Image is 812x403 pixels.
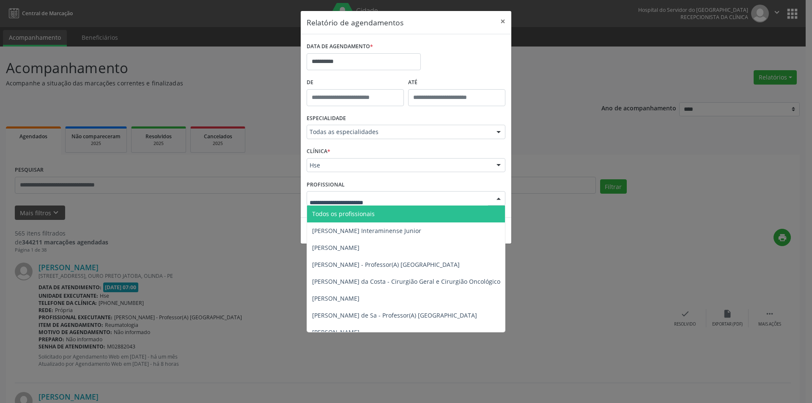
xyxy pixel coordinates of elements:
[312,210,375,218] span: Todos os profissionais
[312,260,460,269] span: [PERSON_NAME] - Professor(A) [GEOGRAPHIC_DATA]
[307,112,346,125] label: ESPECIALIDADE
[312,294,359,302] span: [PERSON_NAME]
[310,128,488,136] span: Todas as especialidades
[307,17,403,28] h5: Relatório de agendamentos
[312,227,421,235] span: [PERSON_NAME] Interaminense Junior
[312,277,500,285] span: [PERSON_NAME] da Costa - Cirurgião Geral e Cirurgião Oncológico
[307,76,404,89] label: De
[312,244,359,252] span: [PERSON_NAME]
[310,161,488,170] span: Hse
[312,311,477,319] span: [PERSON_NAME] de Sa - Professor(A) [GEOGRAPHIC_DATA]
[408,76,505,89] label: ATÉ
[307,145,330,158] label: CLÍNICA
[494,11,511,32] button: Close
[307,178,345,191] label: PROFISSIONAL
[307,40,373,53] label: DATA DE AGENDAMENTO
[312,328,359,336] span: [PERSON_NAME]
